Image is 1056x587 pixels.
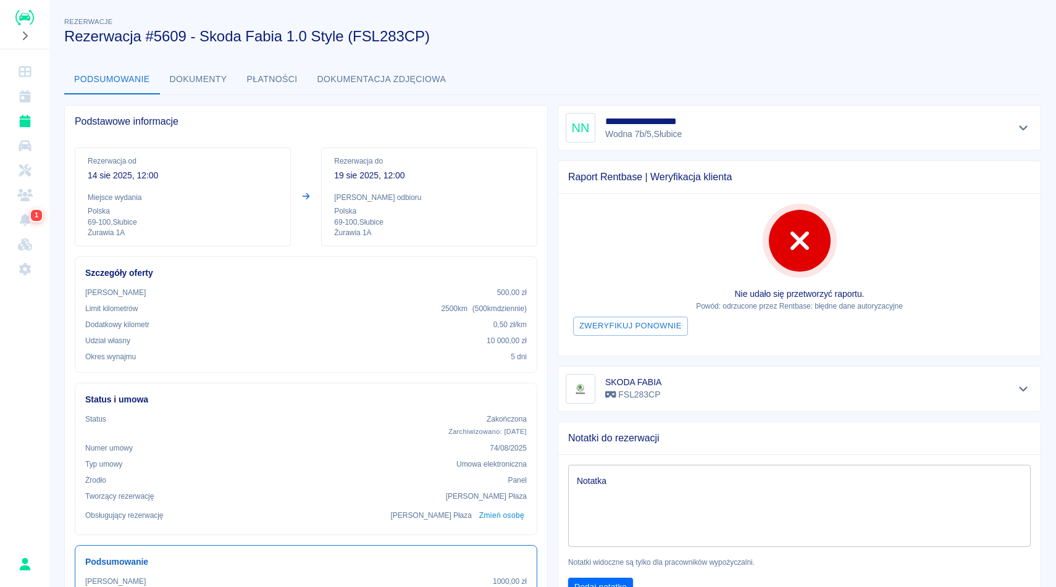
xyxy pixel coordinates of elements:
[5,207,44,232] a: Powiadomienia
[1013,119,1034,136] button: Pokaż szczegóły
[487,335,527,346] p: 10 000,00 zł
[1013,380,1034,398] button: Pokaż szczegóły
[85,303,138,314] p: Limit kilometrów
[64,65,160,94] button: Podsumowanie
[441,303,527,314] p: 2500 km
[85,319,149,330] p: Dodatkowy kilometr
[15,10,34,25] img: Renthelp
[85,335,130,346] p: Udział własny
[12,551,38,577] button: Rafał Płaza
[493,576,527,587] p: 1000,00 zł
[568,288,1031,301] p: Nie udało się przetworzyć raportu.
[605,388,661,401] p: FSL283CP
[88,192,278,203] p: Miejsce wydania
[85,443,133,454] p: Numer umowy
[334,156,524,167] p: Rezerwacja do
[568,171,1031,183] span: Raport Rentbase | Weryfikacja klienta
[5,109,44,133] a: Rezerwacje
[64,28,1031,45] h3: Rezerwacja #5609 - Skoda Fabia 1.0 Style (FSL283CP)
[508,475,527,486] p: Panel
[85,267,527,280] h6: Szczegóły oferty
[568,432,1031,444] span: Notatki do rezerwacji
[5,133,44,158] a: Flota
[568,377,593,401] img: Image
[5,232,44,257] a: Widget WWW
[477,507,527,525] button: Zmień osobę
[566,113,595,143] div: NN
[85,393,527,406] h6: Status i umowa
[446,491,527,502] p: [PERSON_NAME] Płaza
[5,257,44,281] a: Ustawienia
[493,319,527,330] p: 0,50 zł /km
[88,169,278,182] p: 14 sie 2025, 12:00
[85,576,146,587] p: [PERSON_NAME]
[334,228,524,238] p: Żurawia 1A
[88,156,278,167] p: Rezerwacja od
[5,158,44,183] a: Serwisy
[32,209,41,222] span: 1
[75,115,537,128] span: Podstawowe informacje
[64,18,112,25] span: Rezerwacje
[497,287,527,298] p: 500,00 zł
[308,65,456,94] button: Dokumentacja zdjęciowa
[85,556,527,568] h6: Podsumowanie
[160,65,237,94] button: Dokumenty
[605,376,661,388] h6: SKODA FABIA
[85,510,164,521] p: Obsługujący rezerwację
[5,183,44,207] a: Klienci
[573,317,688,336] button: Zweryfikuj ponownie
[334,169,524,182] p: 19 sie 2025, 12:00
[15,28,34,44] button: Rozwiń nawigację
[85,287,146,298] p: [PERSON_NAME]
[568,301,1031,312] p: Powód: odrzucone przez Rentbase: błędne dane autoryzacyjne
[5,59,44,84] a: Dashboard
[391,510,472,521] p: [PERSON_NAME] Płaza
[85,414,106,425] p: Status
[334,206,524,217] p: Polska
[456,459,527,470] p: Umowa elektroniczna
[448,428,527,435] span: Zarchiwizowano: [DATE]
[511,351,527,362] p: 5 dni
[5,84,44,109] a: Kalendarz
[448,414,527,425] p: Zakończona
[568,557,1031,568] p: Notatki widoczne są tylko dla pracowników wypożyczalni.
[88,206,278,217] p: Polska
[334,217,524,228] p: 69-100 , Słubice
[472,304,527,313] span: ( 500 km dziennie )
[85,475,106,486] p: Żrodło
[334,192,524,203] p: [PERSON_NAME] odbioru
[237,65,308,94] button: Płatności
[88,228,278,238] p: Żurawia 1A
[88,217,278,228] p: 69-100 , Słubice
[85,491,154,502] p: Tworzący rezerwację
[490,443,527,454] p: 74/08/2025
[85,459,122,470] p: Typ umowy
[605,128,682,141] p: Wodna 7b/5 , Słubice
[85,351,136,362] p: Okres wynajmu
